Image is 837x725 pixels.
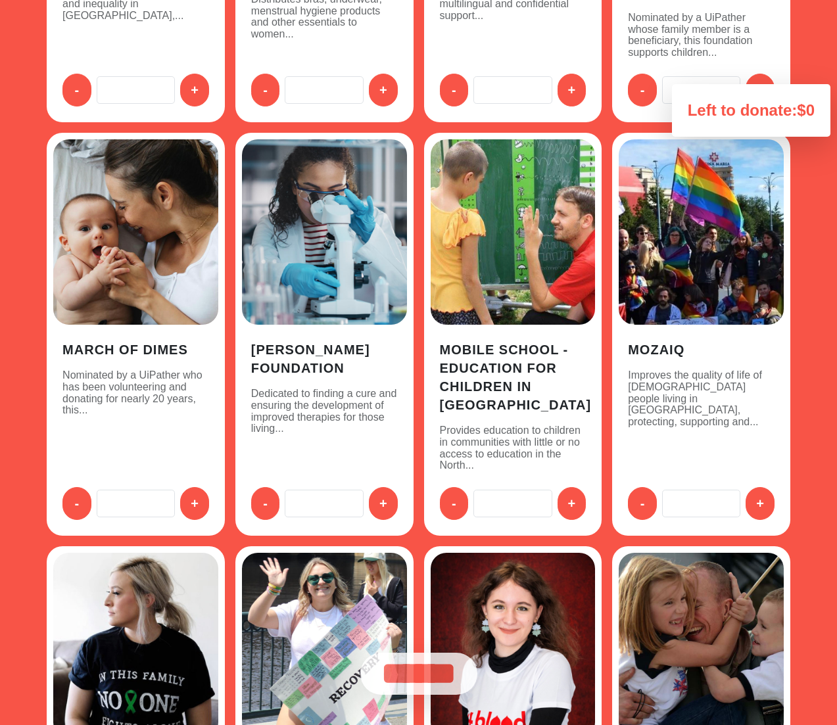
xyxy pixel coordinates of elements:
[440,340,586,414] h3: Mobile School - Education for Children in [GEOGRAPHIC_DATA]
[746,487,775,520] button: +
[251,74,280,106] button: -
[440,74,469,106] button: -
[672,84,830,137] div: Left to donate:
[431,139,596,325] img: 58271d5a-4587-4fdb-b991-46ce8b79f4e6.jpg
[369,487,398,520] button: +
[440,487,469,520] button: -
[62,487,91,520] button: -
[628,74,657,106] button: -
[251,487,280,520] button: -
[558,487,586,520] button: +
[797,101,815,119] span: $0
[746,74,775,106] button: +
[628,369,775,471] p: Improves the quality of life of [DEMOGRAPHIC_DATA] people living in [GEOGRAPHIC_DATA], protecting...
[180,487,209,520] button: +
[251,340,398,377] h3: [PERSON_NAME] Foundation
[440,425,586,471] p: Provides education to children in communities with little or no access to education in the North...
[558,74,586,106] button: +
[62,74,91,106] button: -
[628,12,775,58] p: Nominated by a UiPather whose family member is a beneficiary, this foundation supports children...
[251,388,398,471] p: Dedicated to finding a cure and ensuring the development of improved therapies for those living...
[242,139,407,325] img: bf139943-4e70-44ec-87ef-e8f1b9454a54.jpg
[628,340,775,359] h3: MozaiQ
[628,487,657,520] button: -
[369,74,398,106] button: +
[619,139,784,325] img: 7bfc06e3-5dd1-452c-9c4a-461db43c3122.jpg
[62,369,209,471] p: Nominated by a UiPather who has been volunteering and donating for nearly 20 years, this...
[180,74,209,106] button: +
[62,340,209,359] h3: March of Dimes
[53,139,218,325] img: b0f43fb4-7a2a-4c77-aeb2-f501e39a3826.jpg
